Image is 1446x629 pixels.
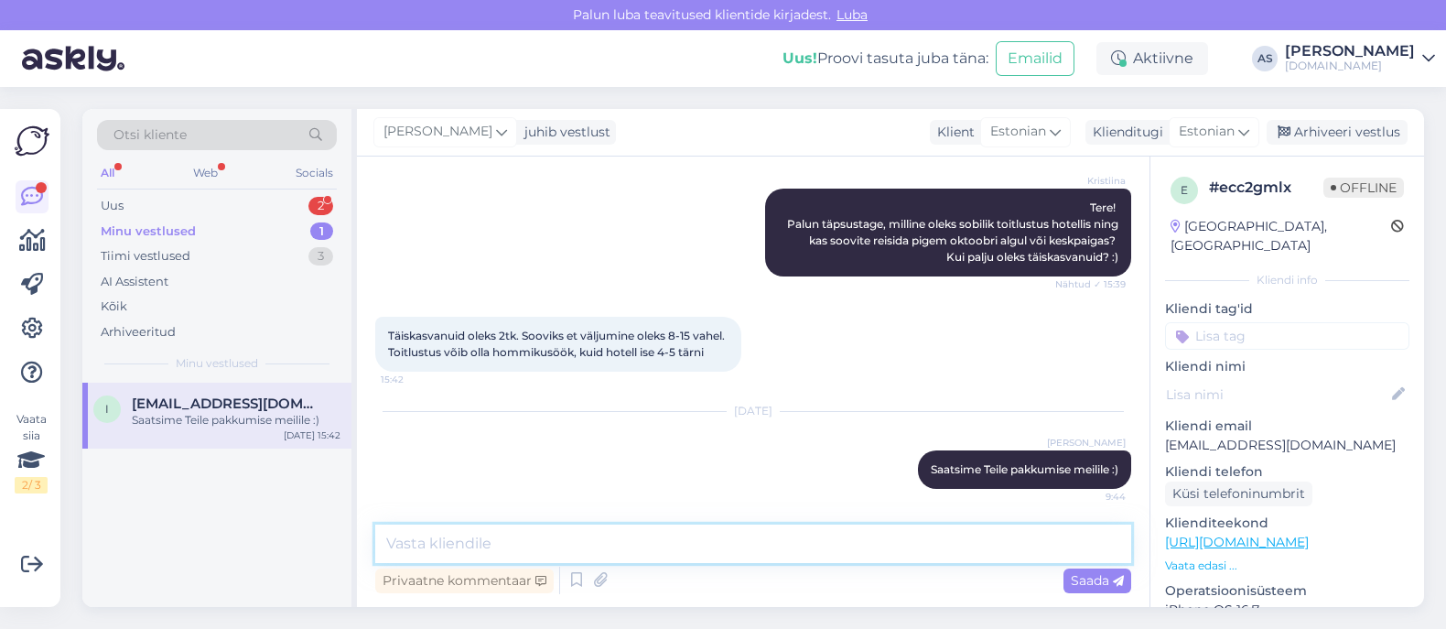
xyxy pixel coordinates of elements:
input: Lisa tag [1165,322,1409,350]
span: Kristiina [1057,174,1126,188]
div: Privaatne kommentaar [375,569,554,593]
a: [PERSON_NAME][DOMAIN_NAME] [1285,44,1435,73]
div: 2 [308,197,333,215]
span: Estonian [990,122,1046,142]
div: Küsi telefoninumbrit [1165,482,1312,506]
div: juhib vestlust [517,123,610,142]
div: Klient [930,123,975,142]
div: Vaata siia [15,411,48,493]
div: Tiimi vestlused [101,247,190,266]
div: [DATE] 15:42 [284,428,340,442]
div: Kõik [101,298,127,316]
span: ilehtme@gmail.com [132,396,322,412]
div: Proovi tasuta juba täna: [782,48,988,70]
div: Web [189,161,221,185]
div: All [97,161,118,185]
div: 2 / 3 [15,477,48,493]
span: Minu vestlused [176,355,258,372]
div: Uus [101,197,124,215]
p: [EMAIL_ADDRESS][DOMAIN_NAME] [1165,436,1409,455]
div: AI Assistent [101,273,168,291]
div: 3 [308,247,333,266]
span: Nähtud ✓ 15:39 [1055,277,1126,291]
span: Offline [1323,178,1404,198]
div: Arhiveeritud [101,323,176,342]
div: Kliendi info [1165,272,1409,288]
span: Täiskasvanuid oleks 2tk. Sooviks et väljumine oleks 8-15 vahel. Toitlustus võib olla hommikusöök,... [388,329,728,359]
p: iPhone OS 16.7 [1165,601,1409,620]
span: Luba [831,6,873,23]
span: [PERSON_NAME] [1047,436,1126,450]
span: Saatsime Teile pakkumise meilile :) [931,462,1118,476]
div: [DOMAIN_NAME] [1285,59,1415,73]
div: Minu vestlused [101,222,196,241]
span: 9:44 [1057,490,1126,504]
span: Estonian [1179,122,1235,142]
button: Emailid [996,41,1074,76]
input: Lisa nimi [1166,385,1388,405]
p: Klienditeekond [1165,514,1409,533]
div: # ecc2gmlx [1209,177,1323,199]
span: [PERSON_NAME] [383,122,492,142]
img: Askly Logo [15,124,49,158]
p: Vaata edasi ... [1165,558,1409,574]
span: Otsi kliente [113,125,187,145]
div: Arhiveeri vestlus [1267,120,1408,145]
div: Klienditugi [1085,123,1163,142]
div: Aktiivne [1096,42,1208,75]
div: [GEOGRAPHIC_DATA], [GEOGRAPHIC_DATA] [1171,217,1391,255]
p: Kliendi telefon [1165,462,1409,482]
a: [URL][DOMAIN_NAME] [1165,534,1309,550]
div: AS [1252,46,1278,71]
span: i [105,402,109,416]
span: Saada [1071,572,1124,589]
span: 15:42 [381,373,449,386]
p: Kliendi nimi [1165,357,1409,376]
div: [PERSON_NAME] [1285,44,1415,59]
div: [DATE] [375,403,1131,419]
p: Operatsioonisüsteem [1165,581,1409,601]
p: Kliendi tag'id [1165,299,1409,319]
p: Kliendi email [1165,417,1409,436]
div: 1 [310,222,333,241]
b: Uus! [782,49,817,67]
div: Socials [292,161,337,185]
div: Saatsime Teile pakkumise meilile :) [132,412,340,428]
span: e [1181,183,1188,197]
